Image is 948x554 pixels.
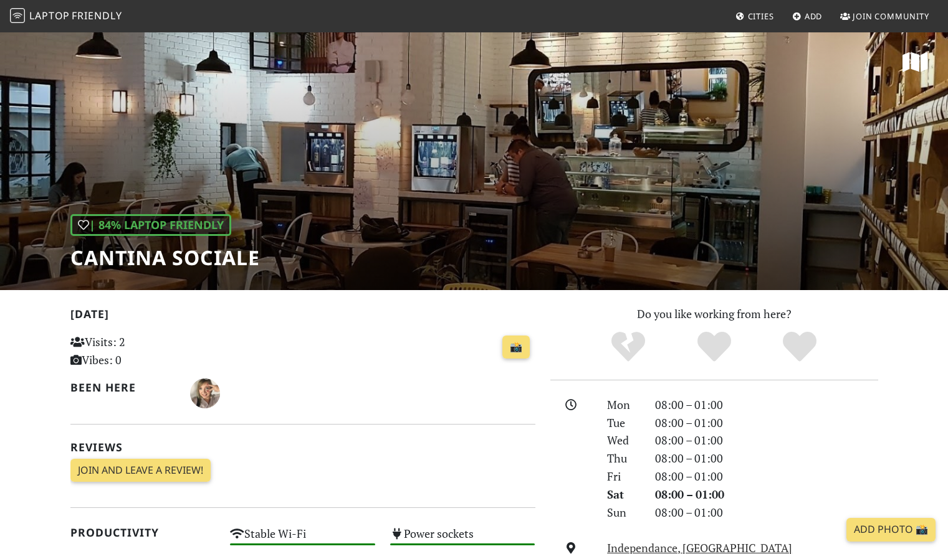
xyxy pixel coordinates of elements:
[600,414,647,432] div: Tue
[730,5,779,27] a: Cities
[10,8,25,23] img: LaptopFriendly
[648,396,886,414] div: 08:00 – 01:00
[787,5,828,27] a: Add
[70,526,216,539] h2: Productivity
[748,11,774,22] span: Cities
[648,467,886,486] div: 08:00 – 01:00
[648,449,886,467] div: 08:00 – 01:00
[600,504,647,522] div: Sun
[671,330,757,364] div: Yes
[648,504,886,522] div: 08:00 – 01:00
[600,467,647,486] div: Fri
[72,9,122,22] span: Friendly
[600,431,647,449] div: Wed
[70,214,231,236] div: | 84% Laptop Friendly
[585,330,671,364] div: No
[502,336,530,359] a: 📸
[29,9,70,22] span: Laptop
[70,441,535,454] h2: Reviews
[648,431,886,449] div: 08:00 – 01:00
[853,11,929,22] span: Join Community
[10,6,122,27] a: LaptopFriendly LaptopFriendly
[648,414,886,432] div: 08:00 – 01:00
[190,378,220,408] img: 901-vladica.jpg
[648,486,886,504] div: 08:00 – 01:00
[600,486,647,504] div: Sat
[550,305,878,323] p: Do you like working from here?
[757,330,843,364] div: Definitely!
[600,449,647,467] div: Thu
[70,459,211,482] a: Join and leave a review!
[846,518,936,542] a: Add Photo 📸
[600,396,647,414] div: Mon
[70,308,535,326] h2: [DATE]
[835,5,934,27] a: Join Community
[70,381,176,394] h2: Been here
[805,11,823,22] span: Add
[70,246,260,270] h1: Cantina Sociale
[70,333,216,369] p: Visits: 2 Vibes: 0
[190,385,220,400] span: Vladica Jovanovic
